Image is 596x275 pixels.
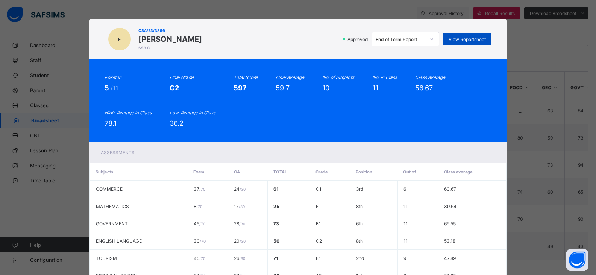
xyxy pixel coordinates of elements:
[273,169,287,175] span: Total
[316,255,321,261] span: B1
[105,110,152,115] i: High. Average in Class
[96,255,117,261] span: TOURISM
[199,222,205,226] span: / 70
[273,186,279,192] span: 61
[444,204,456,209] span: 39.64
[234,169,240,175] span: CA
[444,186,456,192] span: 60.67
[444,238,455,244] span: 53.18
[170,110,215,115] i: Low. Average in Class
[273,221,279,226] span: 73
[200,239,206,243] span: / 70
[372,84,378,92] span: 11
[356,255,364,261] span: 2nd
[403,204,408,209] span: 11
[315,169,328,175] span: Grade
[316,238,322,244] span: C2
[96,204,129,209] span: MATHEMATICS
[276,84,290,92] span: 59.7
[96,238,142,244] span: ENGLISH LANGUAGE
[234,255,245,261] span: 26
[316,221,321,226] span: B1
[403,186,406,192] span: 6
[194,221,205,226] span: 45
[403,221,408,226] span: 11
[101,150,135,155] span: Assessments
[566,249,588,271] button: Open asap
[240,187,246,191] span: / 30
[240,239,246,243] span: / 30
[316,204,318,209] span: F
[170,84,179,92] span: C2
[234,74,258,80] i: Total Score
[273,204,279,209] span: 25
[322,74,354,80] i: No. of Subjects
[322,84,329,92] span: 10
[403,238,408,244] span: 11
[105,74,121,80] i: Position
[96,186,123,192] span: COMMERCE
[239,256,245,261] span: / 30
[234,221,245,226] span: 28
[415,84,433,92] span: 56.67
[356,221,363,226] span: 6th
[96,169,113,175] span: Subjects
[170,74,194,80] i: Final Grade
[356,186,363,192] span: 3rd
[194,255,205,261] span: 45
[347,36,370,42] span: Approved
[105,84,111,92] span: 5
[239,204,245,209] span: / 30
[449,36,486,42] span: View Reportsheet
[138,46,202,50] span: SS3 C
[194,238,206,244] span: 30
[194,186,205,192] span: 37
[138,28,202,33] span: CSA/23/3896
[196,204,202,209] span: / 70
[415,74,445,80] i: Class Average
[403,255,406,261] span: 9
[199,256,205,261] span: / 70
[170,119,184,127] span: 36.2
[105,119,117,127] span: 78.1
[199,187,205,191] span: / 70
[194,204,202,209] span: 8
[234,238,246,244] span: 20
[356,169,372,175] span: Position
[356,204,363,209] span: 8th
[234,204,245,209] span: 17
[444,169,473,175] span: Class average
[239,222,245,226] span: / 30
[234,186,246,192] span: 24
[376,36,425,42] div: End of Term Report
[193,169,204,175] span: Exam
[276,74,304,80] i: Final Average
[234,84,247,92] span: 597
[273,255,278,261] span: 71
[403,169,416,175] span: Out of
[118,36,121,42] span: F
[138,35,202,44] span: [PERSON_NAME]
[356,238,363,244] span: 8th
[444,221,456,226] span: 69.55
[316,186,322,192] span: C1
[96,221,128,226] span: GOVERNMENT
[273,238,279,244] span: 50
[111,84,118,92] span: /11
[372,74,397,80] i: No. in Class
[444,255,456,261] span: 47.89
